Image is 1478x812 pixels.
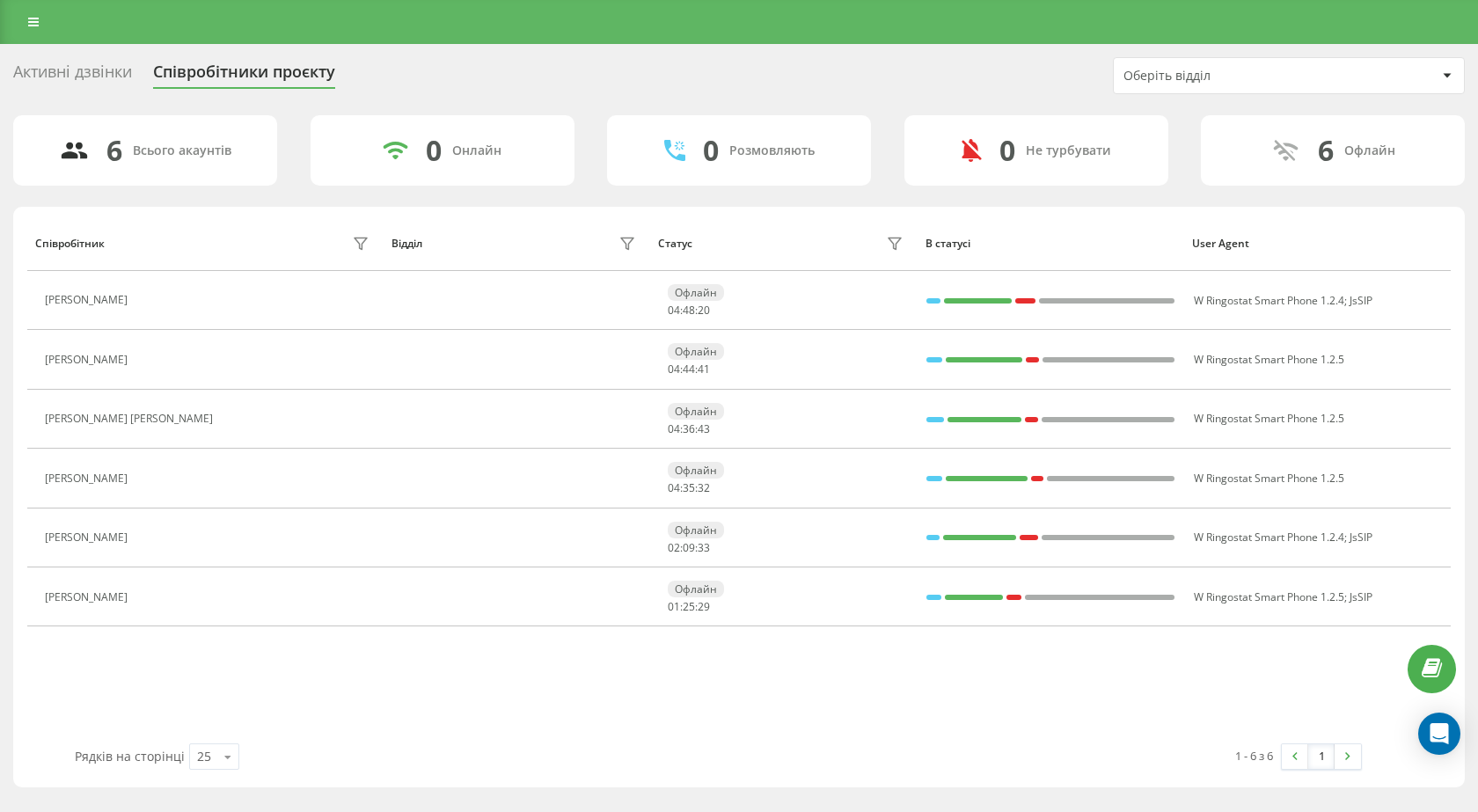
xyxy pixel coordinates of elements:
[452,143,501,158] div: Онлайн
[1308,744,1335,769] a: 1
[668,599,680,614] span: 01
[1194,293,1344,308] span: W Ringostat Smart Phone 1.2.4
[668,542,710,554] div: : :
[1350,530,1372,545] span: JsSIP
[668,462,724,479] div: Офлайн
[703,134,719,167] div: 0
[1194,589,1344,604] span: W Ringostat Smart Phone 1.2.5
[668,480,680,495] span: 04
[1026,143,1111,158] div: Не турбувати
[668,540,680,555] span: 02
[668,303,680,318] span: 04
[683,599,695,614] span: 25
[1350,293,1372,308] span: JsSIP
[75,748,185,764] span: Рядків на сторінці
[45,413,217,425] div: [PERSON_NAME] [PERSON_NAME]
[1318,134,1334,167] div: 6
[999,134,1015,167] div: 0
[668,423,710,435] div: : :
[668,304,710,317] div: : :
[133,143,231,158] div: Всього акаунтів
[391,238,422,250] div: Відділ
[658,238,692,250] div: Статус
[45,531,132,544] div: [PERSON_NAME]
[683,480,695,495] span: 35
[668,482,710,494] div: : :
[698,303,710,318] span: 20
[45,354,132,366] div: [PERSON_NAME]
[698,540,710,555] span: 33
[197,748,211,765] div: 25
[668,284,724,301] div: Офлайн
[153,62,335,90] div: Співробітники проєкту
[698,480,710,495] span: 32
[1350,589,1372,604] span: JsSIP
[1194,352,1344,367] span: W Ringostat Smart Phone 1.2.5
[926,238,1176,250] div: В статусі
[729,143,815,158] div: Розмовляють
[683,421,695,436] span: 36
[45,294,132,306] div: [PERSON_NAME]
[1418,713,1460,755] div: Open Intercom Messenger
[668,601,710,613] div: : :
[1194,411,1344,426] span: W Ringostat Smart Phone 1.2.5
[698,599,710,614] span: 29
[668,363,710,376] div: : :
[683,540,695,555] span: 09
[35,238,105,250] div: Співробітник
[45,591,132,604] div: [PERSON_NAME]
[698,362,710,377] span: 41
[698,421,710,436] span: 43
[1344,143,1395,158] div: Офлайн
[45,472,132,485] div: [PERSON_NAME]
[426,134,442,167] div: 0
[1192,238,1443,250] div: User Agent
[683,303,695,318] span: 48
[1194,471,1344,486] span: W Ringostat Smart Phone 1.2.5
[668,403,724,420] div: Офлайн
[106,134,122,167] div: 6
[668,421,680,436] span: 04
[668,362,680,377] span: 04
[13,62,132,90] div: Активні дзвінки
[1194,530,1344,545] span: W Ringostat Smart Phone 1.2.4
[668,343,724,360] div: Офлайн
[668,581,724,597] div: Офлайн
[668,522,724,538] div: Офлайн
[1123,69,1334,84] div: Оберіть відділ
[1235,747,1273,764] div: 1 - 6 з 6
[683,362,695,377] span: 44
